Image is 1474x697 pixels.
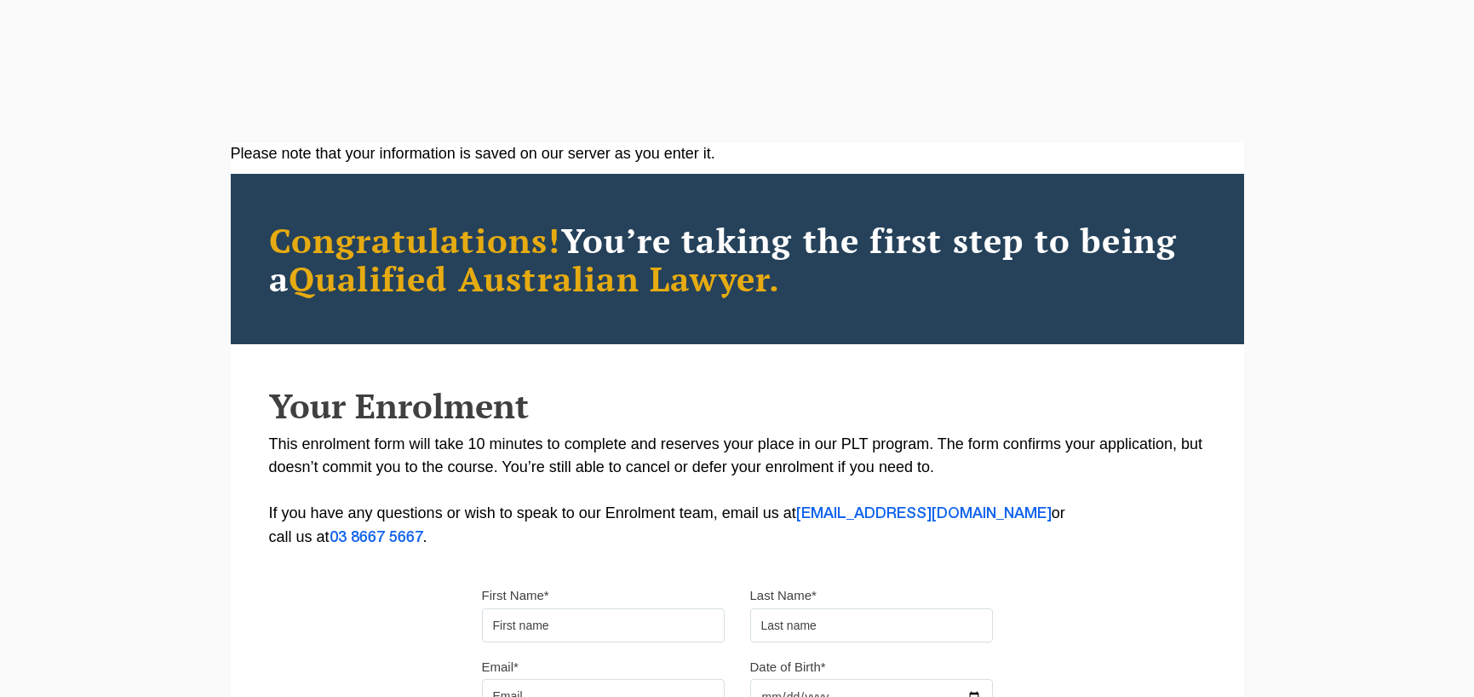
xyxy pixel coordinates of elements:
[269,221,1206,297] h2: You’re taking the first step to being a
[482,659,519,676] label: Email*
[289,256,781,301] span: Qualified Australian Lawyer.
[231,142,1244,165] div: Please note that your information is saved on our server as you enter it.
[269,387,1206,424] h2: Your Enrolment
[750,587,817,604] label: Last Name*
[482,608,725,642] input: First name
[482,587,549,604] label: First Name*
[330,531,423,544] a: 03 8667 5667
[796,507,1052,521] a: [EMAIL_ADDRESS][DOMAIN_NAME]
[750,608,993,642] input: Last name
[750,659,826,676] label: Date of Birth*
[269,433,1206,550] p: This enrolment form will take 10 minutes to complete and reserves your place in our PLT program. ...
[269,217,561,262] span: Congratulations!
